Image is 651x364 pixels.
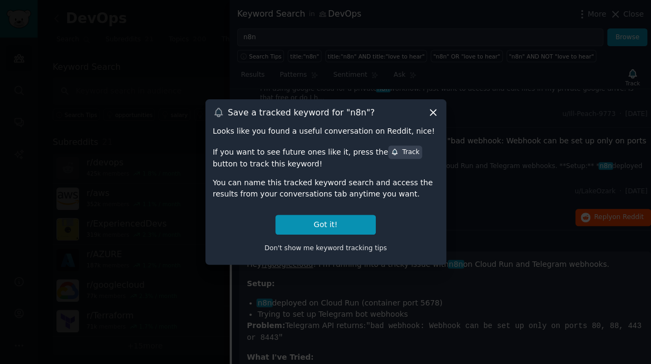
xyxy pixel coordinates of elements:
[213,126,439,137] div: Looks like you found a useful conversation on Reddit, nice!
[391,148,419,157] div: Track
[264,244,387,252] span: Don't show me keyword tracking tips
[213,144,439,169] div: If you want to see future ones like it, press the button to track this keyword!
[275,215,375,235] button: Got it!
[213,177,439,200] div: You can name this tracked keyword search and access the results from your conversations tab anyti...
[228,107,375,118] h3: Save a tracked keyword for " n8n "?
